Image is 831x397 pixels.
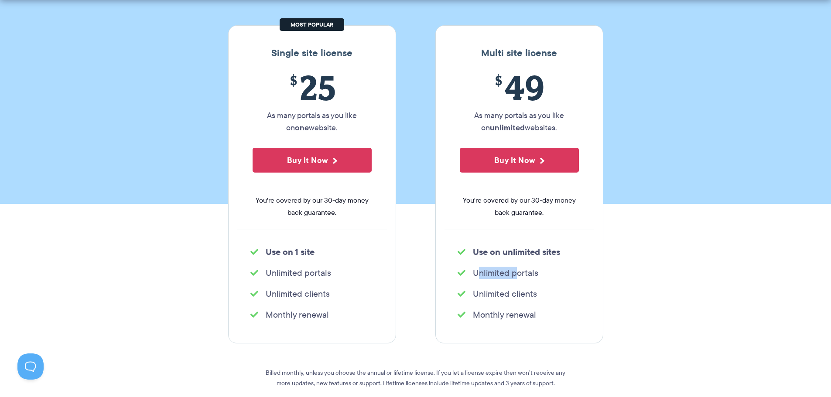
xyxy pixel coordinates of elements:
button: Buy It Now [253,148,372,173]
li: Monthly renewal [458,309,581,321]
span: 25 [253,68,372,107]
li: Unlimited portals [250,267,374,279]
p: Billed monthly, unless you choose the annual or lifetime license. If you let a license expire the... [259,367,573,388]
iframe: Toggle Customer Support [17,353,44,380]
span: 49 [460,68,579,107]
li: Unlimited clients [458,288,581,300]
p: As many portals as you like on website. [253,109,372,134]
h3: Single site license [237,48,387,59]
strong: unlimited [490,122,525,133]
strong: Use on unlimited sites [473,245,560,258]
h3: Multi site license [445,48,594,59]
span: You're covered by our 30-day money back guarantee. [253,194,372,219]
strong: Use on 1 site [266,245,315,258]
li: Unlimited portals [458,267,581,279]
button: Buy It Now [460,148,579,173]
strong: one [295,122,309,133]
p: As many portals as you like on websites. [460,109,579,134]
span: You're covered by our 30-day money back guarantee. [460,194,579,219]
li: Monthly renewal [250,309,374,321]
li: Unlimited clients [250,288,374,300]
